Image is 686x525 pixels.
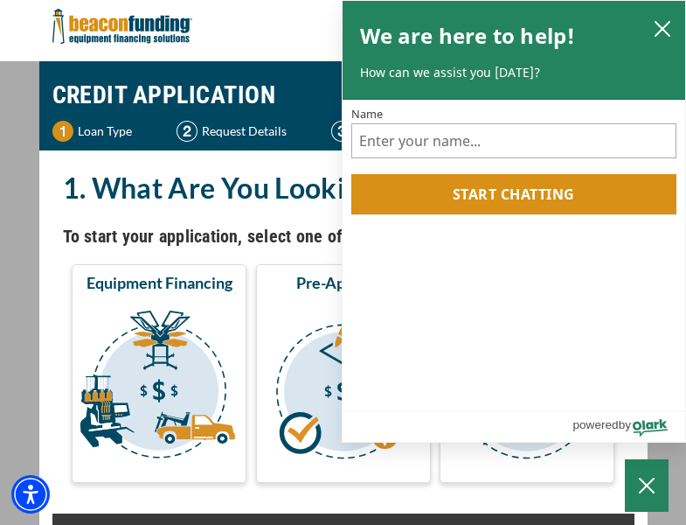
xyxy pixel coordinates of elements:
[11,475,50,514] div: Accessibility Menu
[625,459,669,512] button: Close Chatbox
[360,64,669,81] p: How can we assist you [DATE]?
[572,412,685,442] a: Powered by Olark
[52,121,73,142] img: Step 1
[260,300,427,475] img: Pre-Approval
[648,16,676,40] button: close chatbox
[351,174,677,214] button: Start chatting
[177,121,197,142] img: Step 2
[75,300,243,475] img: Equipment Financing
[296,272,390,293] span: Pre-Approval
[331,121,352,142] img: Step 3
[52,70,634,121] h1: CREDIT APPLICATION
[572,414,618,436] span: powered
[63,221,624,251] h4: To start your application, select one of the three options below.
[87,272,232,293] span: Equipment Financing
[63,168,624,208] h2: 1. What Are You Looking For?
[202,121,287,142] p: Request Details
[72,264,246,483] button: Equipment Financing
[256,264,431,483] button: Pre-Approval
[619,414,631,436] span: by
[360,18,576,53] h2: We are here to help!
[78,121,132,142] p: Loan Type
[351,108,677,120] label: Name
[351,123,677,158] input: Name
